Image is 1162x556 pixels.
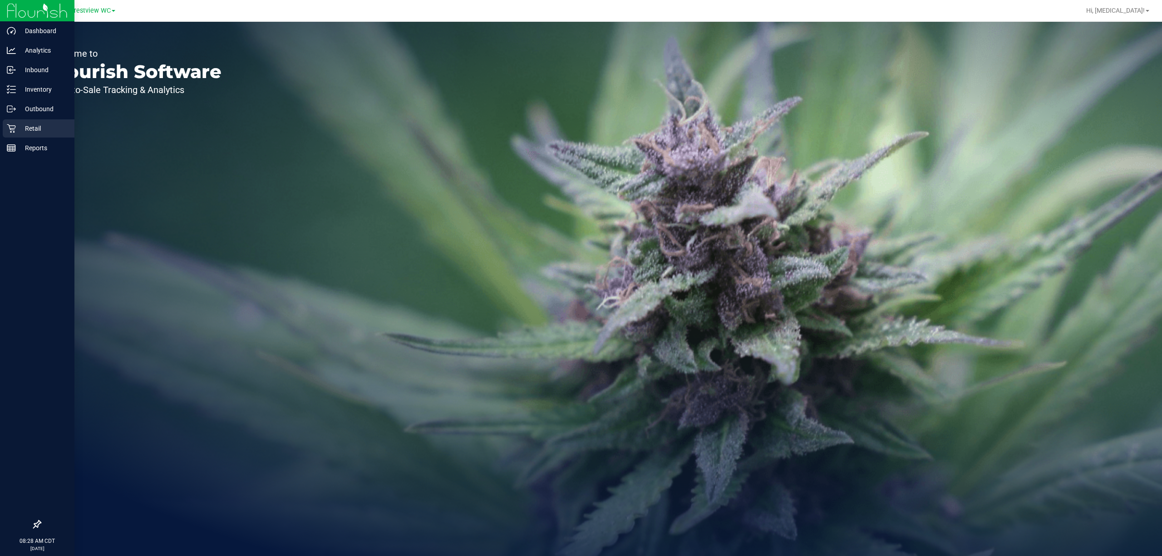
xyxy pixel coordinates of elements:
[7,143,16,153] inline-svg: Reports
[16,103,70,114] p: Outbound
[16,64,70,75] p: Inbound
[49,85,222,94] p: Seed-to-Sale Tracking & Analytics
[16,25,70,36] p: Dashboard
[16,84,70,95] p: Inventory
[70,7,111,15] span: Crestview WC
[7,85,16,94] inline-svg: Inventory
[7,46,16,55] inline-svg: Analytics
[16,123,70,134] p: Retail
[7,104,16,113] inline-svg: Outbound
[16,143,70,153] p: Reports
[1086,7,1145,14] span: Hi, [MEDICAL_DATA]!
[49,63,222,81] p: Flourish Software
[7,124,16,133] inline-svg: Retail
[16,45,70,56] p: Analytics
[4,545,70,552] p: [DATE]
[49,49,222,58] p: Welcome to
[7,65,16,74] inline-svg: Inbound
[4,537,70,545] p: 08:28 AM CDT
[7,26,16,35] inline-svg: Dashboard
